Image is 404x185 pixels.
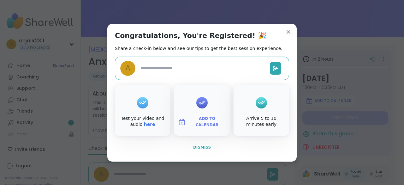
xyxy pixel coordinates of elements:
[115,141,289,154] button: Dismiss
[175,115,229,129] button: Add to Calendar
[116,115,169,128] div: Test your video and audio
[178,118,186,126] img: ShareWell Logomark
[115,45,282,52] h2: Share a check-in below and see our tips to get the best session experience.
[115,31,266,40] h1: Congratulations, You're Registered! 🎉
[188,116,226,128] span: Add to Calendar
[193,145,211,150] span: Dismiss
[144,122,155,127] a: here
[235,115,288,128] div: Arrive 5 to 10 minutes early
[125,63,130,74] span: a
